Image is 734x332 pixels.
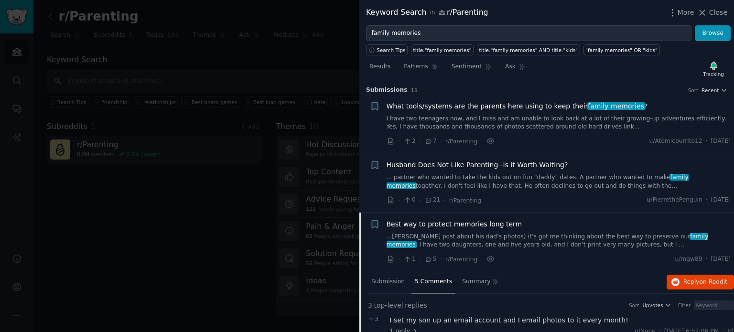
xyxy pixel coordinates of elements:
span: · [440,136,442,146]
span: Recent [702,87,719,94]
span: Sentiment [452,63,482,71]
span: · [419,254,421,264]
span: · [419,195,421,205]
span: · [398,136,400,146]
span: [DATE] [711,137,731,146]
span: · [419,136,421,146]
button: Close [697,8,727,18]
span: Reply [683,278,727,287]
span: Submission [371,278,405,286]
span: r/Parenting [445,138,477,145]
span: on Reddit [700,278,727,285]
span: top-level [374,300,403,311]
a: What tools/systems are the parents here using to keep theirfamily memories? [387,101,648,111]
span: replies [405,300,427,311]
a: title:"family memories" [411,44,474,55]
span: 7 [424,137,436,146]
span: What tools/systems are the parents here using to keep their ? [387,101,648,111]
div: "family memories" OR "kids" [585,47,658,54]
a: Patterns [400,59,441,79]
span: Ask [505,63,516,71]
a: Results [366,59,394,79]
span: · [398,254,400,264]
span: Summary [462,278,490,286]
span: 3 [368,315,385,324]
span: · [481,136,483,146]
a: Sentiment [448,59,495,79]
span: · [481,254,483,264]
a: Ask [502,59,529,79]
span: Upvotes [642,302,663,309]
span: More [678,8,694,18]
span: · [706,196,708,204]
input: Keyword [694,300,734,310]
div: Sort [688,87,699,94]
button: More [668,8,694,18]
button: Replyon Reddit [667,275,734,290]
span: u/Atomicburrito12 [649,137,702,146]
span: Submission s [366,86,408,95]
span: Search Tips [377,47,406,54]
span: 21 [424,196,440,204]
button: Tracking [700,59,727,79]
span: · [440,254,442,264]
a: I have two teenagers now, and I miss and am unable to look back at a lot of their growing-up adve... [387,115,731,131]
div: Keyword Search r/Parenting [366,7,488,19]
div: title:"family memories" [413,47,472,54]
span: r/Parenting [449,197,481,204]
span: Patterns [404,63,428,71]
span: · [706,255,708,264]
a: Husband Does Not Like Parenting--Is it Worth Waiting? [387,160,568,170]
div: title:"family memories" AND title:"kids" [479,47,578,54]
a: "family memories" OR "kids" [583,44,660,55]
span: 11 [411,87,418,93]
input: Try a keyword related to your business [366,25,691,42]
span: Close [709,8,727,18]
span: [DATE] [711,196,731,204]
button: Search Tips [366,44,408,55]
span: [DATE] [711,255,731,264]
span: · [398,195,400,205]
span: u/mgw89 [675,255,702,264]
a: title:"family memories" AND title:"kids" [477,44,580,55]
div: Tracking [703,71,724,77]
span: · [706,137,708,146]
span: 1 [403,255,415,264]
span: 5 Comments [415,278,452,286]
span: family memories [387,174,689,189]
span: 0 [403,196,415,204]
span: 2 [403,137,415,146]
a: Best way to protect memories long term [387,219,522,229]
a: ... partner who wanted to take the kids out on fun "daddy" dates. A partner who wanted to makefam... [387,173,731,190]
span: 3 [368,300,372,311]
button: Upvotes [642,302,671,309]
span: family memories [587,102,645,110]
button: Recent [702,87,727,94]
div: Filter [678,302,691,309]
span: in [430,9,435,17]
span: Results [369,63,390,71]
span: 5 [424,255,436,264]
div: Sort [629,302,639,309]
button: Browse [695,25,731,42]
span: r/Parenting [445,256,477,263]
span: u/PierrethePenguin [647,196,702,204]
span: · [443,195,445,205]
a: ...[PERSON_NAME] post about his dad’s photos) it’s got me thinking about the best way to preserve... [387,233,731,249]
